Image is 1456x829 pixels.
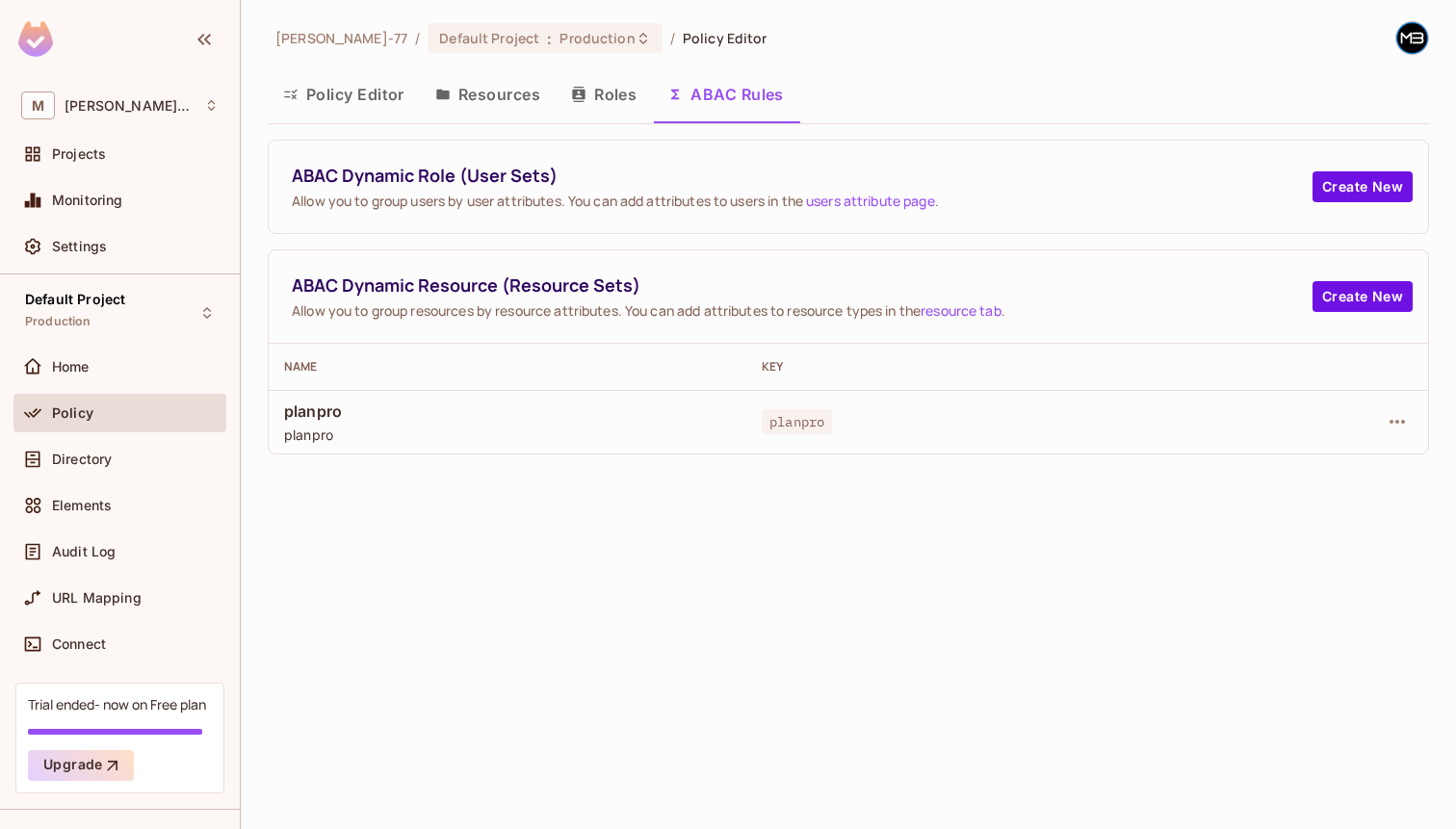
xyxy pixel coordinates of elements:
[18,21,53,57] img: SReyMgAAAABJRU5ErkJggg==
[292,164,1313,188] span: ABAC Dynamic Role (User Sets)
[52,498,112,513] span: Elements
[65,98,194,114] span: Workspace: Miguel-77
[25,314,91,329] span: Production
[762,409,832,434] span: planpro
[1396,22,1428,54] img: Miguel Bustamante
[52,636,106,652] span: Connect
[52,239,107,254] span: Settings
[420,70,556,118] button: Resources
[52,544,116,559] span: Audit Log
[559,29,635,47] span: Production
[1313,171,1413,202] button: Create New
[292,273,1313,298] span: ABAC Dynamic Resource (Resource Sets)
[556,70,652,118] button: Roles
[52,452,112,467] span: Directory
[546,31,553,46] span: :
[670,29,675,47] li: /
[439,29,539,47] span: Default Project
[683,29,767,47] span: Policy Editor
[284,359,731,375] div: Name
[284,426,731,444] span: planpro
[28,750,134,781] button: Upgrade
[284,401,731,422] span: planpro
[762,359,1209,375] div: Key
[52,146,106,162] span: Projects
[652,70,799,118] button: ABAC Rules
[1313,281,1413,312] button: Create New
[52,590,142,606] span: URL Mapping
[52,359,90,375] span: Home
[25,292,125,307] span: Default Project
[292,301,1313,320] span: Allow you to group resources by resource attributes. You can add attributes to resource types in ...
[28,695,206,713] div: Trial ended- now on Free plan
[921,301,1001,320] a: resource tab
[52,405,93,421] span: Policy
[292,192,1313,210] span: Allow you to group users by user attributes. You can add attributes to users in the .
[52,193,123,208] span: Monitoring
[268,70,420,118] button: Policy Editor
[806,192,935,210] a: users attribute page
[21,91,55,119] span: M
[275,29,407,47] span: the active workspace
[415,29,420,47] li: /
